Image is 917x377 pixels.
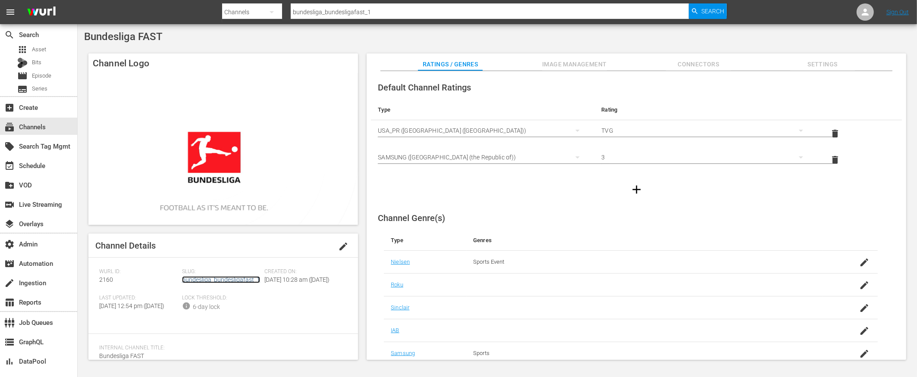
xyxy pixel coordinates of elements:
img: Bundesliga FAST [88,73,358,225]
span: menu [5,7,16,17]
span: Overlays [4,219,15,229]
span: Bundesliga FAST [99,352,144,359]
span: Live Streaming [4,199,15,210]
span: Schedule [4,161,15,171]
div: TVG [602,118,811,143]
span: Wurl ID: [99,268,178,275]
a: bundesliga_bundesligafast_1 [182,276,260,283]
a: Sign Out [886,9,909,16]
span: Admin [4,239,15,249]
a: IAB [391,327,399,333]
span: Bundesliga FAST [84,31,163,43]
span: [DATE] 12:54 pm ([DATE]) [99,302,164,309]
span: Asset [32,45,46,54]
span: [DATE] 10:28 am ([DATE]) [265,276,330,283]
span: Ratings / Genres [418,59,483,70]
img: ans4CAIJ8jUAAAAAAAAAAAAAAAAAAAAAAAAgQb4GAAAAAAAAAAAAAAAAAAAAAAAAJMjXAAAAAAAAAAAAAAAAAAAAAAAAgAT5G... [21,2,62,22]
span: Automation [4,259,15,269]
span: Channel Details [95,240,156,251]
span: VOD [4,180,15,190]
th: Type [384,230,466,251]
a: Nielsen [391,259,410,265]
span: Last Updated: [99,295,178,302]
span: Default Channel Ratings [378,82,471,93]
span: DataPool [4,356,15,367]
span: Job Queues [4,318,15,328]
table: simple table [371,100,902,173]
div: Bits [17,58,28,68]
span: Ingestion [4,278,15,288]
button: delete [825,123,846,144]
span: info [182,302,191,310]
div: SAMSUNG ([GEOGRAPHIC_DATA] (the Republic of)) [378,145,587,169]
span: Series [17,84,28,94]
span: Series [32,84,47,93]
span: Reports [4,297,15,308]
span: Connectors [666,59,731,70]
button: Search [689,3,727,19]
a: Sinclair [391,304,409,311]
a: Samsung [391,350,415,356]
a: Roku [391,281,403,288]
div: USA_PR ([GEOGRAPHIC_DATA] ([GEOGRAPHIC_DATA])) [378,118,587,143]
span: Create [4,103,15,113]
span: Lock Threshold: [182,295,261,302]
span: Search [4,30,15,40]
th: Rating [595,100,818,120]
span: Image Management [542,59,607,70]
span: delete [830,128,841,139]
span: 2160 [99,276,113,283]
span: Created On: [265,268,343,275]
span: Channels [4,122,15,132]
button: delete [825,150,846,170]
h4: Channel Logo [88,53,358,73]
span: Episode [32,72,51,80]
span: Search Tag Mgmt [4,141,15,152]
span: Bits [32,58,41,67]
span: edit [338,241,349,252]
span: Asset [17,44,28,55]
span: Internal Channel Title: [99,345,343,352]
span: Episode [17,71,28,81]
span: Search [701,3,724,19]
span: Slug: [182,268,261,275]
span: delete [830,155,841,165]
span: Settings [790,59,855,70]
div: 3 [602,145,811,169]
span: Channel Genre(s) [378,213,445,223]
div: 6-day lock [193,302,220,312]
th: Genres [466,230,823,251]
span: GraphQL [4,337,15,347]
th: Type [371,100,594,120]
button: edit [333,236,354,257]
